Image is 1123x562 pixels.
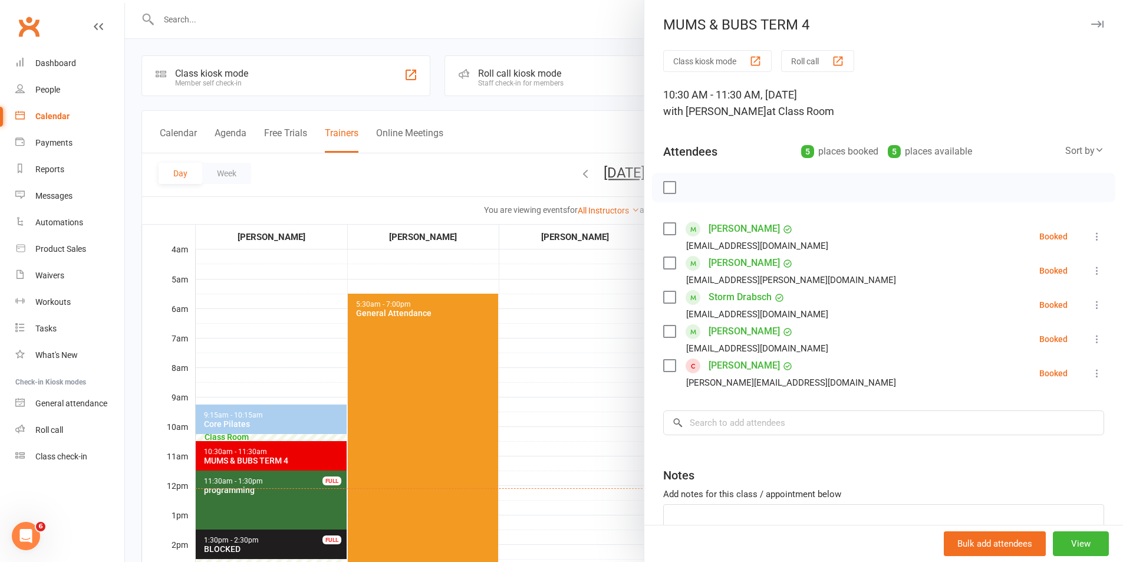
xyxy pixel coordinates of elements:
[766,105,834,117] span: at Class Room
[944,531,1046,556] button: Bulk add attendees
[35,271,64,280] div: Waivers
[663,487,1104,501] div: Add notes for this class / appointment below
[15,236,124,262] a: Product Sales
[35,324,57,333] div: Tasks
[644,17,1123,33] div: MUMS & BUBS TERM 4
[35,58,76,68] div: Dashboard
[12,522,40,550] iframe: Intercom live chat
[35,138,73,147] div: Payments
[15,417,124,443] a: Roll call
[14,12,44,41] a: Clubworx
[15,262,124,289] a: Waivers
[1039,267,1068,275] div: Booked
[663,50,772,72] button: Class kiosk mode
[709,254,780,272] a: [PERSON_NAME]
[1039,232,1068,241] div: Booked
[888,143,972,160] div: places available
[35,297,71,307] div: Workouts
[1039,369,1068,377] div: Booked
[35,165,64,174] div: Reports
[15,50,124,77] a: Dashboard
[35,191,73,201] div: Messages
[663,87,1104,120] div: 10:30 AM - 11:30 AM, [DATE]
[35,218,83,227] div: Automations
[35,425,63,435] div: Roll call
[15,289,124,315] a: Workouts
[686,307,828,322] div: [EMAIL_ADDRESS][DOMAIN_NAME]
[35,85,60,94] div: People
[15,443,124,470] a: Class kiosk mode
[686,238,828,254] div: [EMAIL_ADDRESS][DOMAIN_NAME]
[1039,335,1068,343] div: Booked
[801,145,814,158] div: 5
[709,219,780,238] a: [PERSON_NAME]
[686,272,896,288] div: [EMAIL_ADDRESS][PERSON_NAME][DOMAIN_NAME]
[888,145,901,158] div: 5
[15,315,124,342] a: Tasks
[1053,531,1109,556] button: View
[709,322,780,341] a: [PERSON_NAME]
[15,209,124,236] a: Automations
[15,390,124,417] a: General attendance kiosk mode
[15,130,124,156] a: Payments
[663,143,717,160] div: Attendees
[663,410,1104,435] input: Search to add attendees
[709,356,780,375] a: [PERSON_NAME]
[686,375,896,390] div: [PERSON_NAME][EMAIL_ADDRESS][DOMAIN_NAME]
[35,399,107,408] div: General attendance
[781,50,854,72] button: Roll call
[35,111,70,121] div: Calendar
[35,452,87,461] div: Class check-in
[15,183,124,209] a: Messages
[663,105,766,117] span: with [PERSON_NAME]
[663,467,694,484] div: Notes
[686,341,828,356] div: [EMAIL_ADDRESS][DOMAIN_NAME]
[36,522,45,531] span: 6
[35,350,78,360] div: What's New
[15,103,124,130] a: Calendar
[1039,301,1068,309] div: Booked
[15,342,124,369] a: What's New
[709,288,772,307] a: Storm Drabsch
[15,77,124,103] a: People
[1065,143,1104,159] div: Sort by
[35,244,86,254] div: Product Sales
[15,156,124,183] a: Reports
[801,143,878,160] div: places booked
